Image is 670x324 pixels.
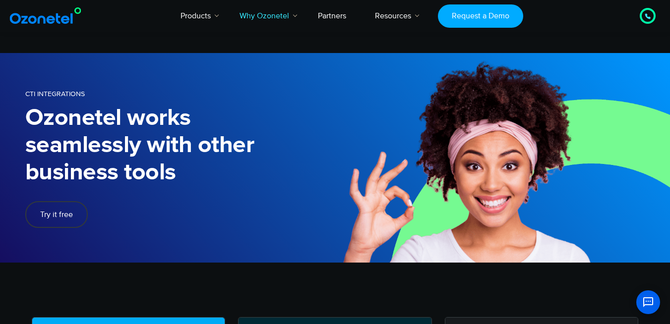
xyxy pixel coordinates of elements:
[25,201,88,228] a: Try it free
[40,211,73,218] span: Try it free
[25,105,335,186] h1: Ozonetel works seamlessly with other business tools
[25,90,85,98] span: CTI Integrations
[636,290,660,314] button: Open chat
[438,4,523,28] a: Request a Demo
